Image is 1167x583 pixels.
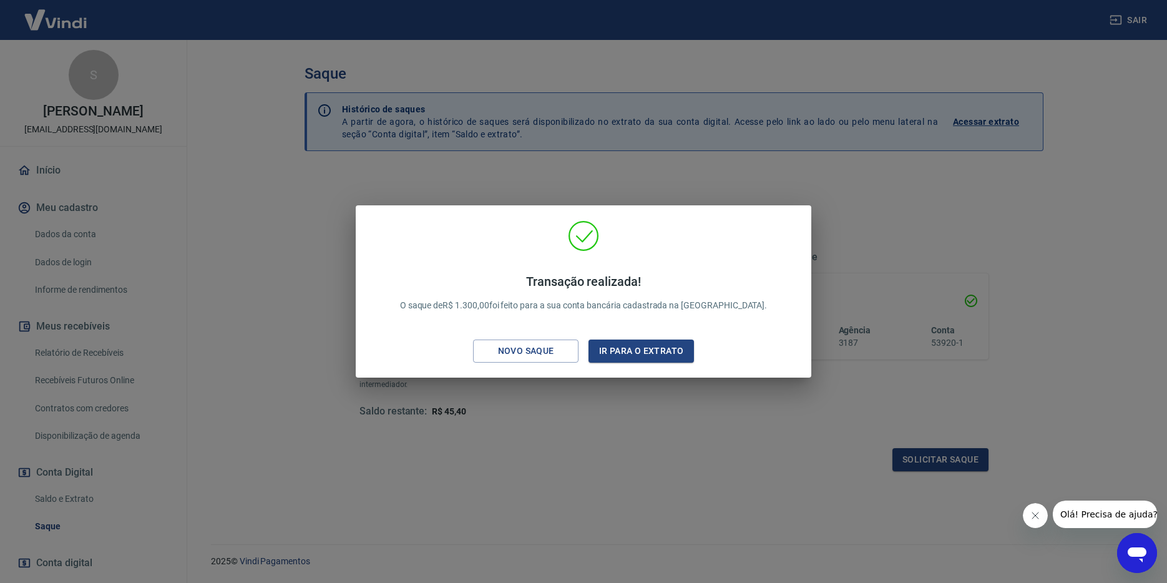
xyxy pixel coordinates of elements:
[473,340,579,363] button: Novo saque
[483,343,569,359] div: Novo saque
[1023,503,1048,528] iframe: Close message
[400,274,768,312] p: O saque de R$ 1.300,00 foi feito para a sua conta bancária cadastrada na [GEOGRAPHIC_DATA].
[1053,501,1157,528] iframe: Message from company
[400,274,768,289] h4: Transação realizada!
[1117,533,1157,573] iframe: Button to launch messaging window
[7,9,105,19] span: Olá! Precisa de ajuda?
[588,340,694,363] button: Ir para o extrato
